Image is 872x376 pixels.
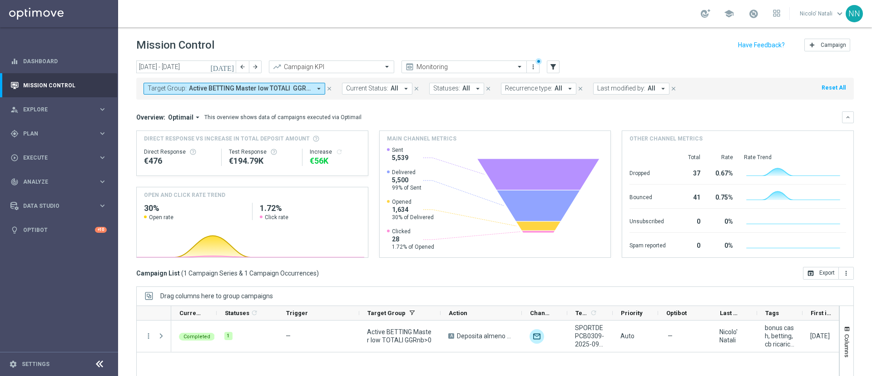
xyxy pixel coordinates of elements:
i: more_vert [530,63,537,70]
div: 0 [677,237,700,252]
i: keyboard_arrow_right [98,201,107,210]
div: 37 [677,165,700,180]
span: Active BETTING Master low TOTALI GGRnb>0 [189,85,311,92]
h2: 30% [144,203,245,214]
span: Calculate column [589,308,597,318]
span: Click rate [265,214,288,221]
span: 30% of Delivered [392,214,434,221]
button: track_changes Analyze keyboard_arrow_right [10,178,107,185]
span: Recurrence type: [505,85,552,92]
i: arrow_forward [252,64,258,70]
span: Columns [843,334,851,357]
i: track_changes [10,178,19,186]
i: arrow_drop_down [566,85,574,93]
i: keyboard_arrow_right [98,129,107,138]
button: gps_fixed Plan keyboard_arrow_right [10,130,107,137]
span: All [391,85,398,92]
div: Row Groups [160,292,273,300]
a: Mission Control [23,73,107,97]
div: Dropped [629,165,666,180]
i: close [670,85,677,92]
button: Statuses: All arrow_drop_down [429,83,484,95]
span: — [668,332,673,340]
h4: OPEN AND CLICK RATE TREND [144,191,225,199]
span: Calculate column [249,308,258,318]
span: Analyze [23,179,98,185]
span: school [724,9,734,19]
i: keyboard_arrow_right [98,177,107,186]
button: arrow_forward [249,60,262,73]
i: more_vert [144,332,153,340]
span: Active BETTING Master low TOTALI GGRnb>0 [367,328,433,344]
div: Plan [10,130,98,138]
button: Last modified by: All arrow_drop_down [593,83,669,95]
button: filter_alt [547,60,560,73]
div: 0.75% [711,189,733,204]
input: Select date range [136,60,236,73]
div: €55,995 [310,155,360,166]
div: 03 Sep 2025, Wednesday [810,332,830,340]
i: settings [9,360,17,368]
div: Rate [711,154,733,161]
div: Mission Control [10,82,107,89]
div: Rate Trend [744,154,846,161]
span: Channel [530,310,552,316]
span: Target Group: [148,85,187,92]
span: Last modified by: [597,85,645,92]
span: All [648,85,655,92]
span: Statuses [225,310,249,316]
span: Clicked [392,228,434,235]
i: arrow_drop_down [659,85,667,93]
img: Optimail [530,329,544,344]
i: refresh [251,309,258,316]
div: Total [677,154,700,161]
i: preview [405,62,414,71]
div: This overview shows data of campaigns executed via Optimail [204,113,362,121]
button: Current Status: All arrow_drop_down [342,83,412,95]
div: +10 [95,227,107,233]
input: Have Feedback? [738,42,785,48]
i: arrow_back [239,64,246,70]
button: Optimail arrow_drop_down [165,113,204,121]
div: play_circle_outline Execute keyboard_arrow_right [10,154,107,161]
div: Explore [10,105,98,114]
div: €476 [144,155,214,166]
span: Opened [392,198,434,206]
span: Action [449,310,467,316]
div: €194,791 [229,155,295,166]
button: equalizer Dashboard [10,58,107,65]
i: gps_fixed [10,130,19,138]
div: Press SPACE to select this row. [137,321,171,352]
i: keyboard_arrow_down [845,114,851,120]
i: close [326,85,332,92]
button: keyboard_arrow_down [842,111,854,123]
button: refresh [336,148,343,155]
i: arrow_drop_down [315,85,323,93]
button: close [484,84,492,94]
div: NN [846,5,863,22]
span: 99% of Sent [392,184,421,191]
div: Spam reported [629,237,666,252]
span: Campaign [821,42,846,48]
a: Nicolo' Natalikeyboard_arrow_down [799,7,846,20]
span: A [448,333,454,339]
span: Priority [621,310,643,316]
a: Optibot [23,218,95,242]
button: more_vert [529,61,538,72]
i: keyboard_arrow_right [98,153,107,162]
button: Target Group: Active BETTING Master low TOTALI GGRnb>0 arrow_drop_down [144,83,325,95]
i: [DATE] [210,63,235,71]
div: Unsubscribed [629,213,666,228]
div: Analyze [10,178,98,186]
h3: Overview: [136,113,165,121]
span: ) [317,269,319,277]
h2: 1.72% [260,203,361,214]
button: person_search Explore keyboard_arrow_right [10,106,107,113]
h4: Other channel metrics [629,135,703,143]
span: Explore [23,107,98,112]
ng-select: Campaign KPI [269,60,394,73]
i: play_circle_outline [10,154,19,162]
multiple-options-button: Export to CSV [803,269,854,276]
